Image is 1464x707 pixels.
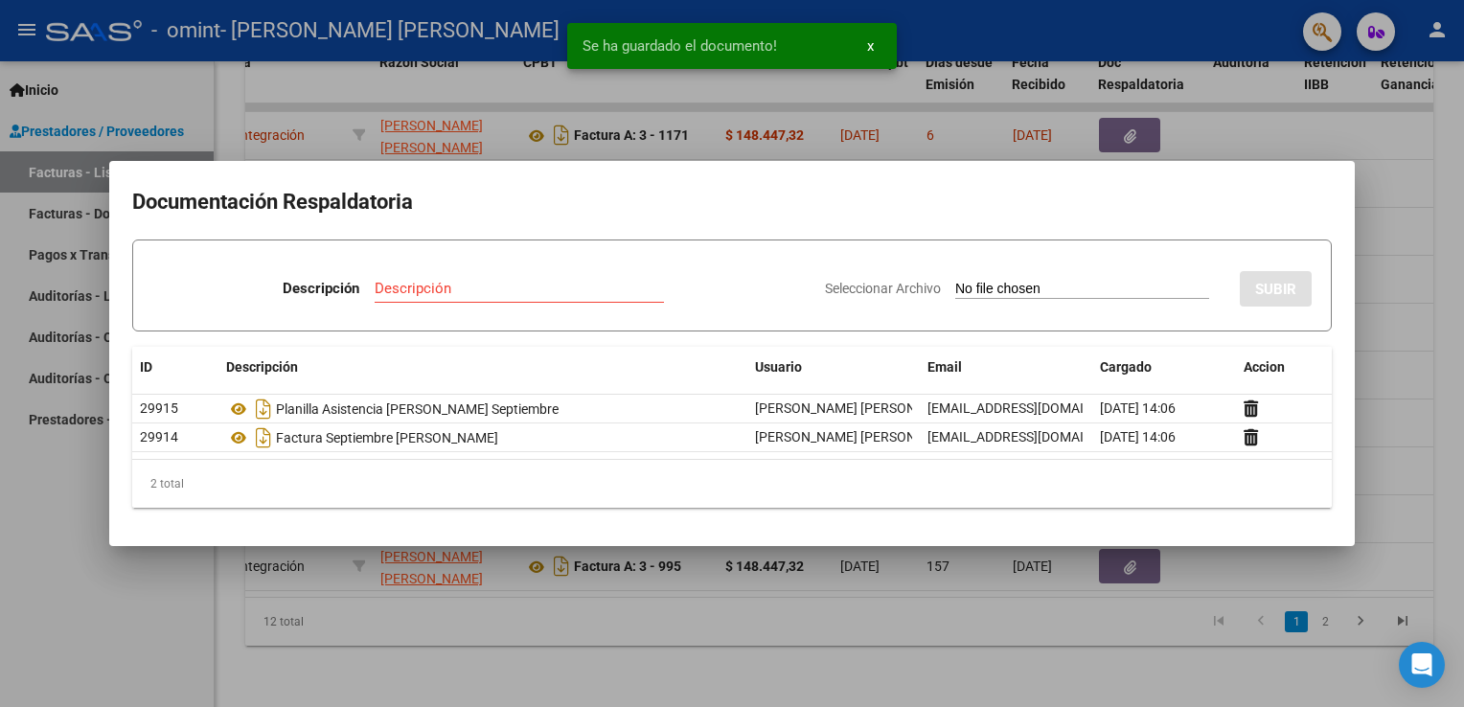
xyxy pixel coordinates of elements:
[140,400,178,416] span: 29915
[1255,281,1296,298] span: SUBIR
[140,359,152,375] span: ID
[132,347,218,388] datatable-header-cell: ID
[226,394,740,424] div: Planilla Asistencia [PERSON_NAME] Septiembre
[755,400,963,416] span: [PERSON_NAME] [PERSON_NAME]
[927,429,1140,445] span: [EMAIL_ADDRESS][DOMAIN_NAME]
[1240,271,1312,307] button: SUBIR
[1100,400,1176,416] span: [DATE] 14:06
[927,400,1140,416] span: [EMAIL_ADDRESS][DOMAIN_NAME]
[251,422,276,453] i: Descargar documento
[920,347,1092,388] datatable-header-cell: Email
[747,347,920,388] datatable-header-cell: Usuario
[251,394,276,424] i: Descargar documento
[1244,359,1285,375] span: Accion
[755,359,802,375] span: Usuario
[218,347,747,388] datatable-header-cell: Descripción
[867,37,874,55] span: x
[132,460,1332,508] div: 2 total
[226,422,740,453] div: Factura Septiembre [PERSON_NAME]
[1092,347,1236,388] datatable-header-cell: Cargado
[755,429,963,445] span: [PERSON_NAME] [PERSON_NAME]
[583,36,777,56] span: Se ha guardado el documento!
[1100,359,1152,375] span: Cargado
[132,184,1332,220] h2: Documentación Respaldatoria
[283,278,359,300] p: Descripción
[140,429,178,445] span: 29914
[825,281,941,296] span: Seleccionar Archivo
[852,29,889,63] button: x
[1399,642,1445,688] div: Open Intercom Messenger
[927,359,962,375] span: Email
[1100,429,1176,445] span: [DATE] 14:06
[1236,347,1332,388] datatable-header-cell: Accion
[226,359,298,375] span: Descripción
